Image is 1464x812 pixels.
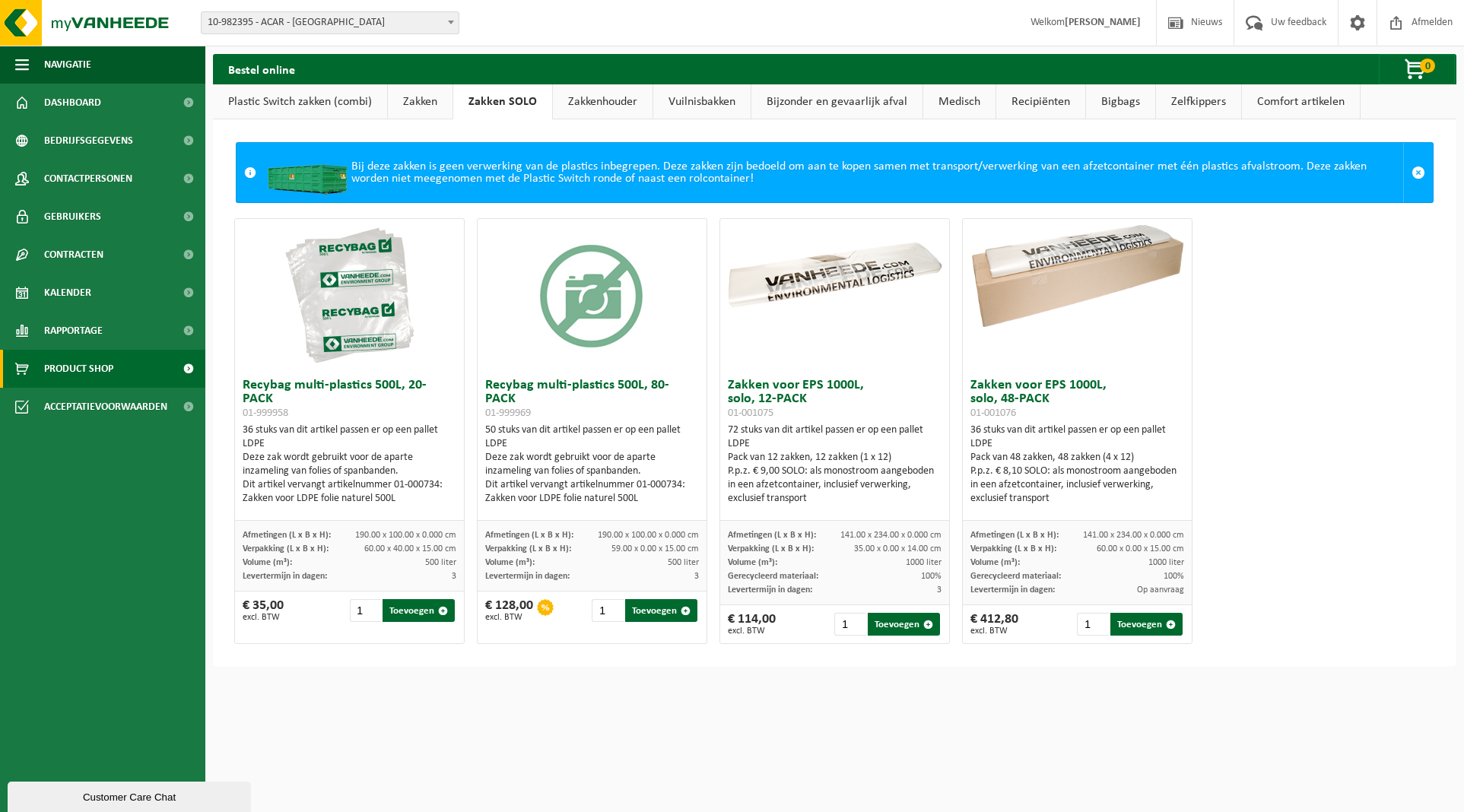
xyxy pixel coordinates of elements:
span: Dashboard [44,84,101,122]
input: 1 [350,599,381,622]
img: HK-XC-20-GN-00.png [264,151,351,195]
span: Contracten [44,236,103,274]
a: Bigbags [1086,84,1155,119]
div: € 412,80 [970,613,1018,636]
span: 500 liter [668,558,699,567]
button: Toevoegen [1110,613,1183,636]
span: 60.00 x 0.00 x 15.00 cm [1097,544,1184,553]
span: 01-001076 [970,408,1016,419]
div: LDPE [728,437,942,451]
img: 01-999958 [273,219,425,371]
input: 1 [592,599,623,622]
span: Op aanvraag [1137,585,1184,595]
span: Verpakking (L x B x H): [243,544,329,553]
h3: Zakken voor EPS 1000L, solo, 48-PACK [970,379,1184,420]
span: Afmetingen (L x B x H): [728,531,816,540]
span: 35.00 x 0.00 x 14.00 cm [854,544,942,553]
img: 01-999969 [516,219,668,371]
span: Product Shop [44,350,113,388]
div: € 128,00 [485,599,533,622]
h3: Recybag multi-plastics 500L, 80-PACK [485,379,699,420]
span: Levertermijn in dagen: [728,585,812,595]
div: Pack van 12 zakken, 12 zakken (1 x 12) [728,451,942,465]
span: 141.00 x 234.00 x 0.000 cm [1083,531,1184,540]
span: Verpakking (L x B x H): [970,544,1056,553]
span: Levertermijn in dagen: [243,572,327,581]
a: Bijzonder en gevaarlijk afval [751,84,923,119]
div: 36 stuks van dit artikel passen er op een pallet [970,423,1184,506]
button: Toevoegen [383,599,455,622]
span: 1000 liter [906,558,942,567]
div: Dit artikel vervangt artikelnummer 01-000734: Zakken voor LDPE folie naturel 500L [243,478,456,506]
input: 1 [1077,613,1108,636]
div: Pack van 48 zakken, 48 zakken (4 x 12) [970,451,1184,465]
div: Deze zak wordt gebruikt voor de aparte inzameling van folies of spanbanden. [243,451,456,478]
span: Navigatie [44,46,91,84]
span: 60.00 x 40.00 x 15.00 cm [364,544,456,553]
span: Levertermijn in dagen: [485,572,570,581]
img: 01-001076 [963,219,1192,334]
span: Gebruikers [44,198,101,236]
span: Verpakking (L x B x H): [485,544,571,553]
span: 190.00 x 100.00 x 0.000 cm [598,531,699,540]
span: Afmetingen (L x B x H): [970,531,1059,540]
a: Medisch [923,84,996,119]
span: 59.00 x 0.00 x 15.00 cm [611,544,699,553]
div: P.p.z. € 9,00 SOLO: als monostroom aangeboden in een afzetcontainer, inclusief verwerking, exclus... [728,465,942,506]
div: Deze zak wordt gebruikt voor de aparte inzameling van folies of spanbanden. [485,451,699,478]
span: Contactpersonen [44,160,132,198]
h3: Recybag multi-plastics 500L, 20-PACK [243,379,456,420]
span: Afmetingen (L x B x H): [243,531,331,540]
span: Gerecycleerd materiaal: [970,572,1061,581]
span: Levertermijn in dagen: [970,585,1055,595]
a: Plastic Switch zakken (combi) [213,84,387,119]
div: LDPE [970,437,1184,451]
iframe: chat widget [8,779,254,812]
button: 0 [1379,54,1455,84]
a: Sluit melding [1403,143,1433,202]
span: 0 [1420,59,1435,73]
div: 72 stuks van dit artikel passen er op een pallet [728,423,942,506]
div: 50 stuks van dit artikel passen er op een pallet [485,423,699,506]
h2: Bestel online [213,54,310,84]
span: 3 [937,585,942,595]
span: Volume (m³): [243,558,292,567]
span: Acceptatievoorwaarden [44,388,167,426]
a: Zakken SOLO [453,84,552,119]
span: 190.00 x 100.00 x 0.000 cm [355,531,456,540]
span: 01-999958 [243,408,288,419]
span: Gerecycleerd materiaal: [728,572,818,581]
span: 1000 liter [1148,558,1184,567]
span: 3 [694,572,699,581]
a: Zakken [388,84,453,119]
span: 01-999969 [485,408,531,419]
a: Zakkenhouder [553,84,653,119]
span: excl. BTW [243,613,284,622]
span: 3 [452,572,456,581]
span: Kalender [44,274,91,312]
span: 100% [921,572,942,581]
span: excl. BTW [728,626,776,636]
strong: [PERSON_NAME] [1065,17,1141,28]
h3: Zakken voor EPS 1000L, solo, 12-PACK [728,379,942,420]
div: € 35,00 [243,599,284,622]
span: Volume (m³): [728,558,777,567]
a: Recipiënten [996,84,1085,119]
span: 10-982395 - ACAR - SINT-NIKLAAS [201,11,459,34]
span: excl. BTW [485,613,533,622]
span: 100% [1164,572,1184,581]
span: Volume (m³): [970,558,1020,567]
span: Afmetingen (L x B x H): [485,531,573,540]
span: Volume (m³): [485,558,535,567]
button: Toevoegen [625,599,697,622]
a: Zelfkippers [1156,84,1241,119]
span: Bedrijfsgegevens [44,122,133,160]
span: Verpakking (L x B x H): [728,544,814,553]
input: 1 [834,613,865,636]
a: Comfort artikelen [1242,84,1360,119]
div: LDPE [243,437,456,451]
img: 01-001075 [720,219,949,334]
span: 01-001075 [728,408,773,419]
span: excl. BTW [970,626,1018,636]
